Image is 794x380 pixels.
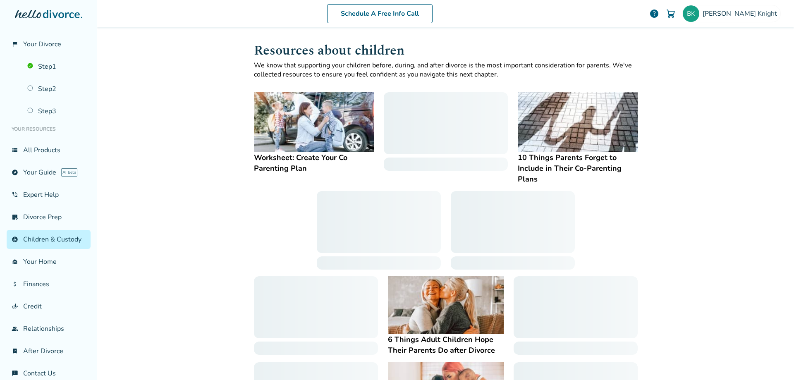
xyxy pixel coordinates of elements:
[518,92,638,152] img: 10 Things Parents Forget to Include in Their Co-Parenting Plans
[12,370,18,377] span: chat_info
[12,147,18,153] span: view_list
[254,92,374,174] a: Worksheet: Create Your Co Parenting PlanWorksheet: Create Your Co Parenting Plan
[12,214,18,220] span: list_alt_check
[61,168,77,177] span: AI beta
[12,41,18,48] span: flag_2
[12,191,18,198] span: phone_in_talk
[683,5,699,22] img: bonitaknight@propelschools.org
[12,325,18,332] span: group
[703,9,780,18] span: [PERSON_NAME] Knight
[12,281,18,287] span: attach_money
[388,276,504,334] img: 6 Things Adult Children Hope Their Parents Do after Divorce
[7,141,91,160] a: view_listAll Products
[388,276,504,356] a: 6 Things Adult Children Hope Their Parents Do after Divorce6 Things Adult Children Hope Their Par...
[327,4,433,23] a: Schedule A Free Info Call
[649,9,659,19] a: help
[518,152,638,184] h4: 10 Things Parents Forget to Include in Their Co-Parenting Plans
[12,303,18,310] span: finance_mode
[7,208,91,227] a: list_alt_checkDivorce Prep
[7,230,91,249] a: account_childChildren & Custody
[254,41,638,61] h1: Resources about children
[7,319,91,338] a: groupRelationships
[23,40,61,49] span: Your Divorce
[254,152,374,174] h4: Worksheet: Create Your Co Parenting Plan
[7,275,91,294] a: attach_moneyFinances
[518,92,638,184] a: 10 Things Parents Forget to Include in Their Co-Parenting Plans10 Things Parents Forget to Includ...
[7,163,91,182] a: exploreYour GuideAI beta
[254,61,638,79] p: We know that supporting your children before, during, and after divorce is the most important con...
[12,258,18,265] span: garage_home
[12,169,18,176] span: explore
[388,334,504,356] h4: 6 Things Adult Children Hope Their Parents Do after Divorce
[753,340,794,380] iframe: Chat Widget
[7,252,91,271] a: garage_homeYour Home
[22,102,91,121] a: Step3
[12,348,18,354] span: bookmark_check
[7,121,91,137] li: Your Resources
[12,236,18,243] span: account_child
[22,79,91,98] a: Step2
[7,297,91,316] a: finance_modeCredit
[22,57,91,76] a: Step1
[666,9,676,19] img: Cart
[7,35,91,54] a: flag_2Your Divorce
[7,185,91,204] a: phone_in_talkExpert Help
[7,342,91,361] a: bookmark_checkAfter Divorce
[254,92,374,152] img: Worksheet: Create Your Co Parenting Plan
